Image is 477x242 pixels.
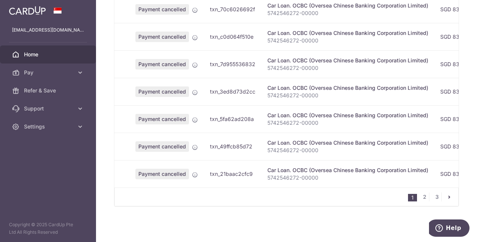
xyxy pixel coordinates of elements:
span: Support [24,105,73,112]
td: txn_21baac2cfc9 [204,160,261,188]
li: 1 [408,194,417,201]
p: [EMAIL_ADDRESS][DOMAIN_NAME] [12,26,84,34]
p: 5742546272-00000 [267,174,428,181]
div: Car Loan. OCBC (Oversea Chinese Banking Corporation Limited) [267,112,428,119]
a: 2 [420,192,429,201]
div: Car Loan. OCBC (Oversea Chinese Banking Corporation Limited) [267,139,428,147]
p: 5742546272-00000 [267,64,428,72]
iframe: Opens a widget where you can find more information [429,219,469,238]
p: 5742546272-00000 [267,92,428,99]
p: 5742546272-00000 [267,147,428,154]
span: Payment cancelled [135,32,189,42]
div: Car Loan. OCBC (Oversea Chinese Banking Corporation Limited) [267,84,428,92]
span: Payment cancelled [135,141,189,152]
nav: pager [408,188,458,206]
td: txn_c0d064f510e [204,23,261,50]
td: txn_7d955536832 [204,50,261,78]
td: txn_3ed8d73d2cc [204,78,261,105]
div: Car Loan. OCBC (Oversea Chinese Banking Corporation Limited) [267,2,428,9]
div: Car Loan. OCBC (Oversea Chinese Banking Corporation Limited) [267,29,428,37]
span: Payment cancelled [135,86,189,97]
div: Car Loan. OCBC (Oversea Chinese Banking Corporation Limited) [267,57,428,64]
span: Refer & Save [24,87,73,94]
div: Car Loan. OCBC (Oversea Chinese Banking Corporation Limited) [267,166,428,174]
p: 5742546272-00000 [267,119,428,127]
a: 3 [432,192,441,201]
span: Pay [24,69,73,76]
td: txn_49ffcb85d72 [204,133,261,160]
span: Payment cancelled [135,114,189,124]
span: Payment cancelled [135,169,189,179]
span: Payment cancelled [135,59,189,70]
td: txn_5fa62ad208a [204,105,261,133]
p: 5742546272-00000 [267,37,428,44]
span: Home [24,51,73,58]
img: CardUp [9,6,46,15]
span: Payment cancelled [135,4,189,15]
p: 5742546272-00000 [267,9,428,17]
span: Settings [24,123,73,130]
